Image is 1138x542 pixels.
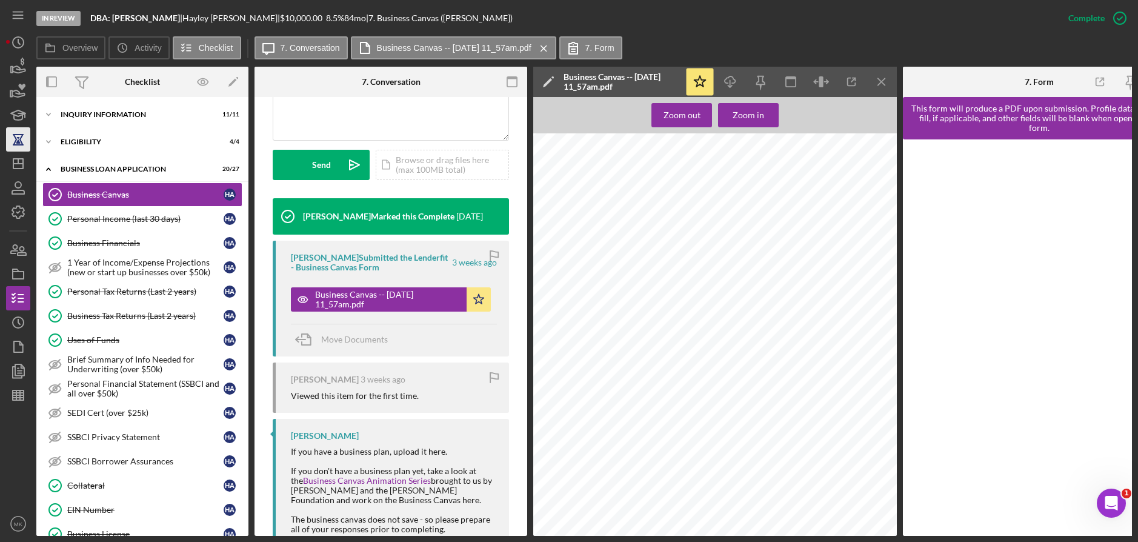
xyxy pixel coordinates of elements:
button: Complete [1056,6,1132,30]
div: 8.5 % [326,13,344,23]
label: Business Canvas -- [DATE] 11_57am.pdf [377,43,531,53]
div: $10,000.00 [280,13,326,23]
button: Overview [36,36,105,59]
span: 1 [1122,489,1131,498]
div: INQUIRY INFORMATION [61,111,209,118]
b: DBA: [PERSON_NAME] [90,13,180,23]
button: MK [6,512,30,536]
div: H A [224,455,236,467]
div: Personal Financial Statement (SSBCI and all over $50k) [67,379,224,398]
button: 7. Form [559,36,622,59]
a: SEDI Cert (over $25k)HA [42,401,242,425]
button: Business Canvas -- [DATE] 11_57am.pdf [351,36,556,59]
button: Activity [108,36,169,59]
div: Business Tax Returns (Last 2 years) [67,311,224,321]
text: MK [14,521,23,527]
div: ELIGIBILITY [61,138,209,146]
div: | 7. Business Canvas ([PERSON_NAME]) [366,13,513,23]
a: Business Canvas Animation Series [303,475,431,486]
label: 7. Conversation [281,43,340,53]
a: Personal Tax Returns (Last 2 years)HA [42,279,242,304]
div: H A [224,383,236,395]
button: Move Documents [291,324,400,355]
button: Business Canvas -- [DATE] 11_57am.pdf [291,287,491,312]
a: Business CanvasHA [42,182,242,207]
div: H A [224,358,236,370]
div: H A [224,237,236,249]
a: CollateralHA [42,473,242,498]
div: 20 / 27 [218,166,239,173]
div: SSBCI Privacy Statement [67,432,224,442]
a: 1 Year of Income/Expense Projections (new or start up businesses over $50k)HA [42,255,242,279]
div: Send [312,150,331,180]
div: 1 Year of Income/Expense Projections (new or start up businesses over $50k) [67,258,224,277]
a: EIN NumberHA [42,498,242,522]
div: Zoom out [664,103,700,127]
a: Personal Income (last 30 days)HA [42,207,242,231]
div: H A [224,310,236,322]
button: Send [273,150,370,180]
div: Business License [67,529,224,539]
div: [PERSON_NAME] [291,375,359,384]
div: BUSINESS LOAN APPLICATION [61,166,209,173]
div: H A [224,213,236,225]
button: Zoom in [718,103,779,127]
div: Personal Income (last 30 days) [67,214,224,224]
time: 2025-08-08 15:57 [452,258,497,267]
div: 84 mo [344,13,366,23]
time: 2025-08-11 17:55 [456,212,483,221]
div: Viewed this item for the first time. [291,391,419,401]
div: [PERSON_NAME] Submitted the Lenderfit - Business Canvas Form [291,253,450,272]
time: 2025-08-08 15:34 [361,375,405,384]
div: Business Canvas [67,190,224,199]
div: 11 / 11 [218,111,239,118]
div: Business Canvas -- [DATE] 11_57am.pdf [315,290,461,309]
div: SSBCI Borrower Assurances [67,457,224,466]
div: Business Canvas -- [DATE] 11_57am.pdf [564,72,679,92]
label: Activity [135,43,161,53]
a: Uses of FundsHA [42,328,242,352]
span: Move Documents [321,334,388,344]
div: Hayley [PERSON_NAME] | [182,13,280,23]
div: [PERSON_NAME] [291,431,359,441]
div: The business canvas does not save - so please prepare all of your responses prior to completing. [291,515,497,534]
button: Zoom out [651,103,712,127]
button: 7. Conversation [255,36,348,59]
div: Uses of Funds [67,335,224,345]
div: In Review [36,11,81,26]
a: SSBCI Privacy StatementHA [42,425,242,449]
a: SSBCI Borrower AssurancesHA [42,449,242,473]
iframe: Intercom live chat [1097,489,1126,518]
div: H A [224,334,236,346]
div: 7. Conversation [362,77,421,87]
a: Business FinancialsHA [42,231,242,255]
div: H A [224,504,236,516]
div: EIN Number [67,505,224,515]
div: If you have a business plan, upload it here. If you don't have a business plan yet, take a look a... [291,447,497,506]
div: Zoom in [733,103,764,127]
div: Checklist [125,77,160,87]
div: H A [224,528,236,540]
div: Brief Summary of Info Needed for Underwriting (over $50k) [67,355,224,374]
label: Checklist [199,43,233,53]
div: H A [224,480,236,492]
div: | [90,13,182,23]
label: 7. Form [585,43,614,53]
div: Collateral [67,481,224,490]
div: 4 / 4 [218,138,239,146]
div: H A [224,261,236,273]
label: Overview [62,43,98,53]
div: 7. Form [1025,77,1054,87]
div: [PERSON_NAME] Marked this Complete [303,212,454,221]
div: Personal Tax Returns (Last 2 years) [67,287,224,296]
div: H A [224,189,236,201]
div: H A [224,407,236,419]
div: SEDI Cert (over $25k) [67,408,224,418]
a: Personal Financial Statement (SSBCI and all over $50k)HA [42,376,242,401]
div: Complete [1068,6,1105,30]
div: Business Financials [67,238,224,248]
a: Business Tax Returns (Last 2 years)HA [42,304,242,328]
div: H A [224,431,236,443]
button: Checklist [173,36,241,59]
a: Brief Summary of Info Needed for Underwriting (over $50k)HA [42,352,242,376]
